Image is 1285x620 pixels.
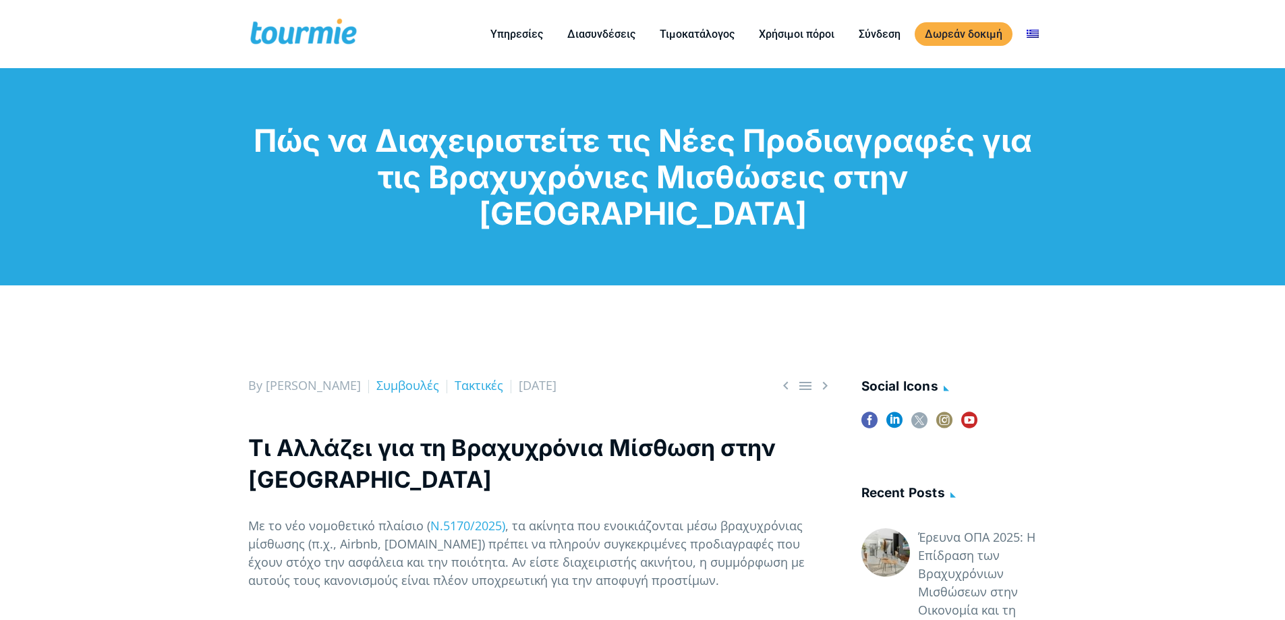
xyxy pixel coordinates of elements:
[911,412,927,437] a: twitter
[248,377,361,393] span: By [PERSON_NAME]
[886,412,903,437] a: linkedin
[817,377,833,394] span: Next post
[248,434,776,493] b: Τι Αλλάζει για τη Βραχυχρόνια Μίσθωση στην [GEOGRAPHIC_DATA]
[455,377,503,393] a: Τακτικές
[778,377,794,394] span: Previous post
[519,377,556,393] span: [DATE]
[248,122,1037,231] h1: Πώς να Διαχειριστείτε τις Νέες Προδιαγραφές για τις Βραχυχρόνιες Μισθώσεις στην [GEOGRAPHIC_DATA]
[817,377,833,394] a: 
[248,517,430,534] span: Με το νέο νομοθετικό πλαίσιο (
[778,377,794,394] a: 
[797,377,813,394] a: 
[557,26,646,43] a: Διασυνδέσεις
[650,26,745,43] a: Τιμοκατάλογος
[430,517,505,534] a: Ν.5170/2025)
[480,26,553,43] a: Υπηρεσίες
[861,376,1037,399] h4: social icons
[961,412,977,437] a: youtube
[248,517,805,588] span: , τα ακίνητα που ενοικιάζονται μέσω βραχυχρόνιας μίσθωσης (π.χ., Airbnb, [DOMAIN_NAME]) πρέπει να...
[861,483,1037,505] h4: Recent posts
[936,412,952,437] a: instagram
[749,26,845,43] a: Χρήσιμοι πόροι
[849,26,911,43] a: Σύνδεση
[376,377,439,393] a: Συμβουλές
[861,412,878,437] a: facebook
[915,22,1012,46] a: Δωρεάν δοκιμή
